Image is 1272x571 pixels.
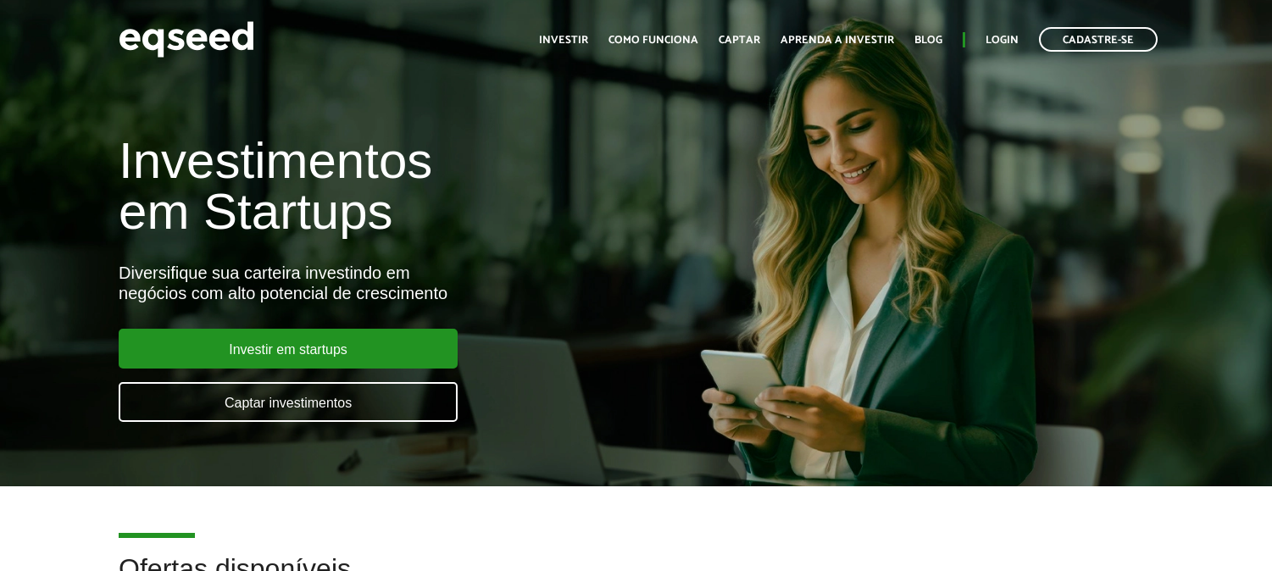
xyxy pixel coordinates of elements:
a: Investir em startups [119,329,458,369]
a: Login [986,35,1019,46]
a: Cadastre-se [1039,27,1158,52]
a: Blog [914,35,942,46]
a: Como funciona [608,35,698,46]
div: Diversifique sua carteira investindo em negócios com alto potencial de crescimento [119,263,730,303]
a: Investir [539,35,588,46]
a: Captar [719,35,760,46]
h1: Investimentos em Startups [119,136,730,237]
a: Aprenda a investir [780,35,894,46]
a: Captar investimentos [119,382,458,422]
img: EqSeed [119,17,254,62]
